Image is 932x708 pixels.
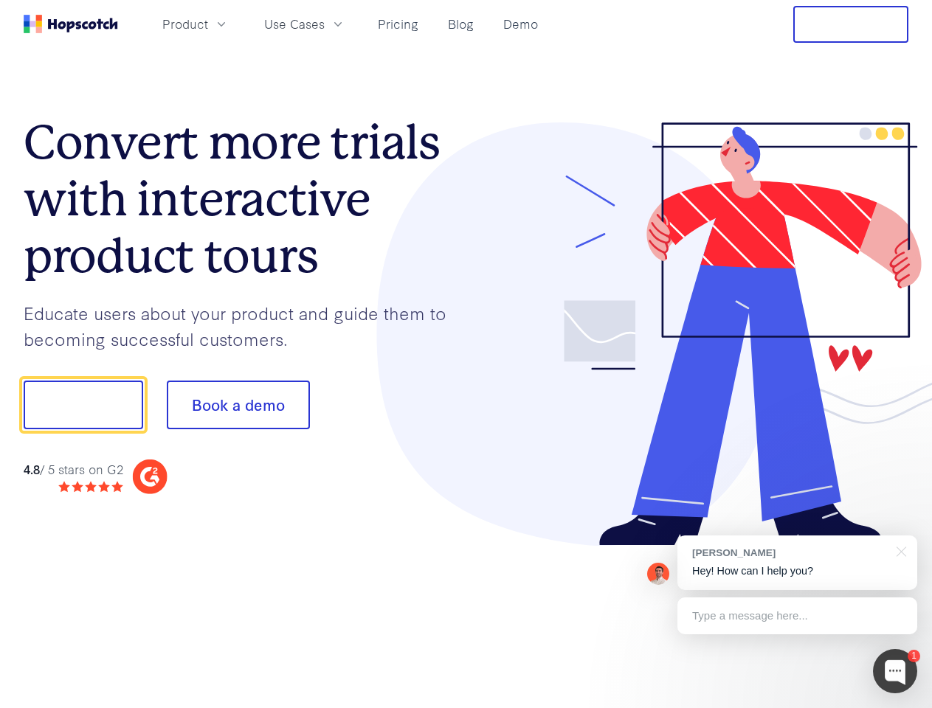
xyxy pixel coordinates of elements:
a: Home [24,15,118,33]
span: Product [162,15,208,33]
strong: 4.8 [24,460,40,477]
span: Use Cases [264,15,325,33]
a: Demo [497,12,544,36]
button: Product [153,12,238,36]
p: Educate users about your product and guide them to becoming successful customers. [24,300,466,351]
div: Type a message here... [677,597,917,634]
button: Free Trial [793,6,908,43]
div: / 5 stars on G2 [24,460,123,479]
button: Show me! [24,381,143,429]
h1: Convert more trials with interactive product tours [24,114,466,284]
div: 1 [908,650,920,662]
a: Pricing [372,12,424,36]
p: Hey! How can I help you? [692,563,902,579]
button: Use Cases [255,12,354,36]
button: Book a demo [167,381,310,429]
a: Blog [442,12,480,36]
div: [PERSON_NAME] [692,546,888,560]
img: Mark Spera [647,563,669,585]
